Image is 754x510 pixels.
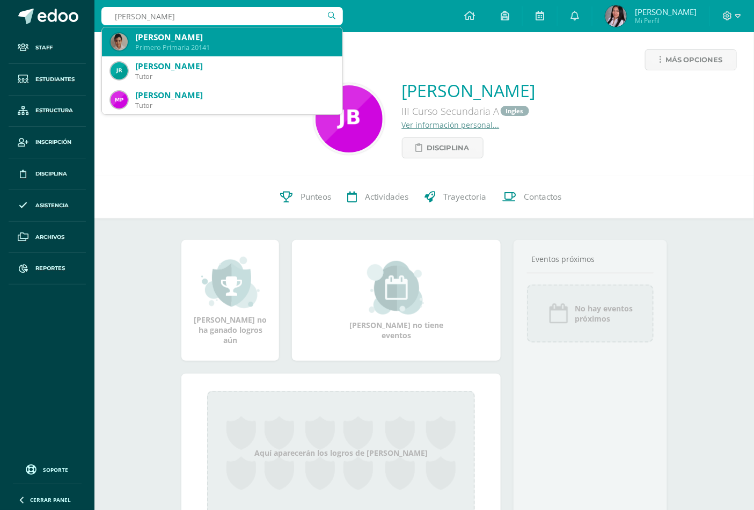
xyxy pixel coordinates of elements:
[402,79,536,102] a: [PERSON_NAME]
[35,138,71,147] span: Inscripción
[35,233,64,242] span: Archivos
[135,61,334,72] div: [PERSON_NAME]
[365,192,409,203] span: Actividades
[35,170,67,178] span: Disciplina
[192,256,268,345] div: [PERSON_NAME] no ha ganado logros aún
[524,192,562,203] span: Contactos
[548,303,569,324] img: event_icon.png
[135,43,334,52] div: Primero Primaria 20141
[9,127,86,158] a: Inscripción
[402,120,500,130] a: Ver información personal...
[343,261,450,340] div: [PERSON_NAME] no tiene eventos
[30,496,71,504] span: Cerrar panel
[273,176,340,218] a: Punteos
[135,72,334,81] div: Tutor
[9,253,86,285] a: Reportes
[35,264,65,273] span: Reportes
[9,96,86,127] a: Estructura
[444,192,487,203] span: Trayectoria
[501,106,529,116] a: Ingles
[427,138,470,158] span: Disciplina
[135,90,334,101] div: [PERSON_NAME]
[575,303,633,324] span: No hay eventos próximos
[605,5,627,27] img: 1c4a8e29229ca7cba10d259c3507f649.png
[35,43,53,52] span: Staff
[135,32,334,43] div: [PERSON_NAME]
[402,137,484,158] a: Disciplina
[201,256,260,309] img: achievement_small.png
[417,176,495,218] a: Trayectoria
[9,32,86,64] a: Staff
[35,75,75,84] span: Estudiantes
[9,64,86,96] a: Estudiantes
[111,62,128,79] img: 41059680275bb028cc91ecb1eb3f102a.png
[135,101,334,110] div: Tutor
[9,190,86,222] a: Asistencia
[495,176,570,218] a: Contactos
[665,50,723,70] span: Más opciones
[13,462,82,476] a: Soporte
[316,85,383,152] img: 5c34b7c85239d21f84de8d7a6376f44e.png
[101,7,343,25] input: Busca un usuario...
[402,102,536,120] div: III Curso Secundaria A
[301,192,332,203] span: Punteos
[43,466,69,473] span: Soporte
[635,6,697,17] span: [PERSON_NAME]
[645,49,737,70] a: Más opciones
[527,254,654,264] div: Eventos próximos
[111,91,128,108] img: b366d6ef585b87c6410606b852d2dfa1.png
[111,33,128,50] img: de9c6f06f74527a27641bcbc42a57808.png
[9,158,86,190] a: Disciplina
[35,106,73,115] span: Estructura
[635,16,697,25] span: Mi Perfil
[35,201,69,210] span: Asistencia
[367,261,426,315] img: event_small.png
[9,222,86,253] a: Archivos
[340,176,417,218] a: Actividades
